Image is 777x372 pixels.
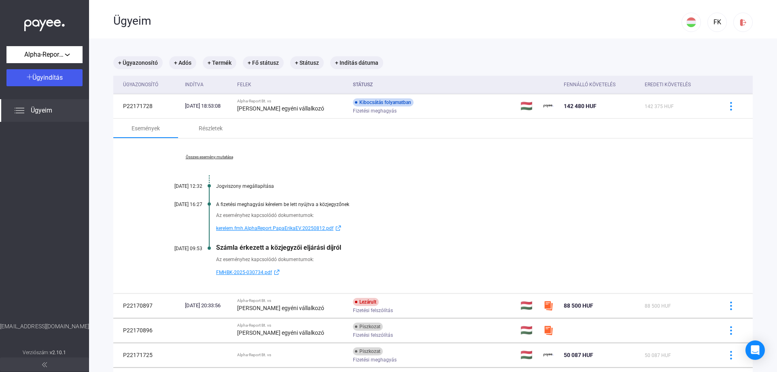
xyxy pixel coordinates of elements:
[353,330,393,340] span: Fizetési felszólítás
[123,80,178,89] div: Ügyazonosító
[517,343,540,367] td: 🇭🇺
[6,69,83,86] button: Ügyindítás
[727,102,735,111] img: more-blue
[113,14,681,28] div: Ügyeim
[564,352,593,358] span: 50 087 HUF
[353,355,397,365] span: Fizetési meghagyás
[330,56,383,69] mat-chip: + Indítás dátuma
[645,303,671,309] span: 88 500 HUF
[154,246,202,251] div: [DATE] 09:53
[237,80,346,89] div: Felek
[237,298,346,303] div: Alpha-Report Bt. vs
[113,293,182,318] td: P22170897
[113,94,182,118] td: P22171728
[543,301,553,310] img: szamlazzhu-mini
[24,15,65,32] img: white-payee-white-dot.svg
[745,340,765,360] div: Open Intercom Messenger
[727,351,735,359] img: more-blue
[243,56,284,69] mat-chip: + Fő státusz
[681,13,701,32] button: HU
[564,103,597,109] span: 142 480 HUF
[727,326,735,335] img: more-blue
[722,297,739,314] button: more-blue
[543,325,553,335] img: szamlazzhu-mini
[727,302,735,310] img: more-blue
[543,350,553,360] img: payee-logo
[237,323,346,328] div: Alpha-Report Bt. vs
[169,56,196,69] mat-chip: + Adós
[42,362,47,367] img: arrow-double-left-grey.svg
[154,155,265,159] a: Összes esemény mutatása
[32,74,63,81] span: Ügyindítás
[185,80,231,89] div: Indítva
[132,123,160,133] div: Események
[722,346,739,363] button: more-blue
[203,56,236,69] mat-chip: + Termék
[123,80,158,89] div: Ügyazonosító
[564,80,638,89] div: Fennálló követelés
[517,94,540,118] td: 🇭🇺
[722,98,739,115] button: more-blue
[237,105,324,112] strong: [PERSON_NAME] egyéni vállalkozó
[722,322,739,339] button: more-blue
[113,318,182,342] td: P22170896
[216,268,272,277] span: FMHBK-2025-030734.pdf
[353,298,379,306] div: Lezárult
[564,302,593,309] span: 88 500 HUF
[50,350,66,355] strong: v2.10.1
[216,211,712,219] div: Az eseményhez kapcsolódó dokumentumok:
[216,268,712,277] a: FMHBK-2025-030734.pdfexternal-link-blue
[216,223,333,233] span: kerelem.fmh.AlphaReport.PapaErikaEV.20250812.pdf
[645,353,671,358] span: 50 087 HUF
[645,80,691,89] div: Eredeti követelés
[24,50,65,60] span: Alpha-Report Bt.
[517,318,540,342] td: 🇭🇺
[185,80,204,89] div: Indítva
[237,329,324,336] strong: [PERSON_NAME] egyéni vállalkozó
[733,13,753,32] button: logout-red
[185,302,231,310] div: [DATE] 20:33:56
[333,225,343,231] img: external-link-blue
[154,183,202,189] div: [DATE] 12:32
[707,13,727,32] button: FK
[710,17,724,27] div: FK
[27,74,32,80] img: plus-white.svg
[564,80,616,89] div: Fennálló követelés
[154,202,202,207] div: [DATE] 16:27
[113,56,163,69] mat-chip: + Ügyazonosító
[272,269,282,275] img: external-link-blue
[517,293,540,318] td: 🇭🇺
[290,56,324,69] mat-chip: + Státusz
[216,183,712,189] div: Jogviszony megállapítása
[686,17,696,27] img: HU
[543,101,553,111] img: payee-logo
[216,255,712,264] div: Az eseményhez kapcsolódó dokumentumok:
[237,353,346,357] div: Alpha-Report Bt. vs
[31,106,52,115] span: Ügyeim
[353,347,383,355] div: Piszkozat
[216,202,712,207] div: A fizetési meghagyási kérelem be lett nyújtva a közjegyzőnek
[237,305,324,311] strong: [PERSON_NAME] egyéni vállalkozó
[6,46,83,63] button: Alpha-Report Bt.
[237,80,251,89] div: Felek
[350,76,517,94] th: Státusz
[353,98,414,106] div: Kibocsátás folyamatban
[739,18,747,27] img: logout-red
[199,123,223,133] div: Részletek
[237,99,346,104] div: Alpha-Report Bt. vs
[645,104,674,109] span: 142 375 HUF
[645,80,712,89] div: Eredeti követelés
[185,102,231,110] div: [DATE] 18:53:08
[15,106,24,115] img: list.svg
[113,343,182,367] td: P22171725
[353,323,383,331] div: Piszkozat
[216,244,712,251] div: Számla érkezett a közjegyzői eljárási díjról
[216,223,712,233] a: kerelem.fmh.AlphaReport.PapaErikaEV.20250812.pdfexternal-link-blue
[353,306,393,315] span: Fizetési felszólítás
[353,106,397,116] span: Fizetési meghagyás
